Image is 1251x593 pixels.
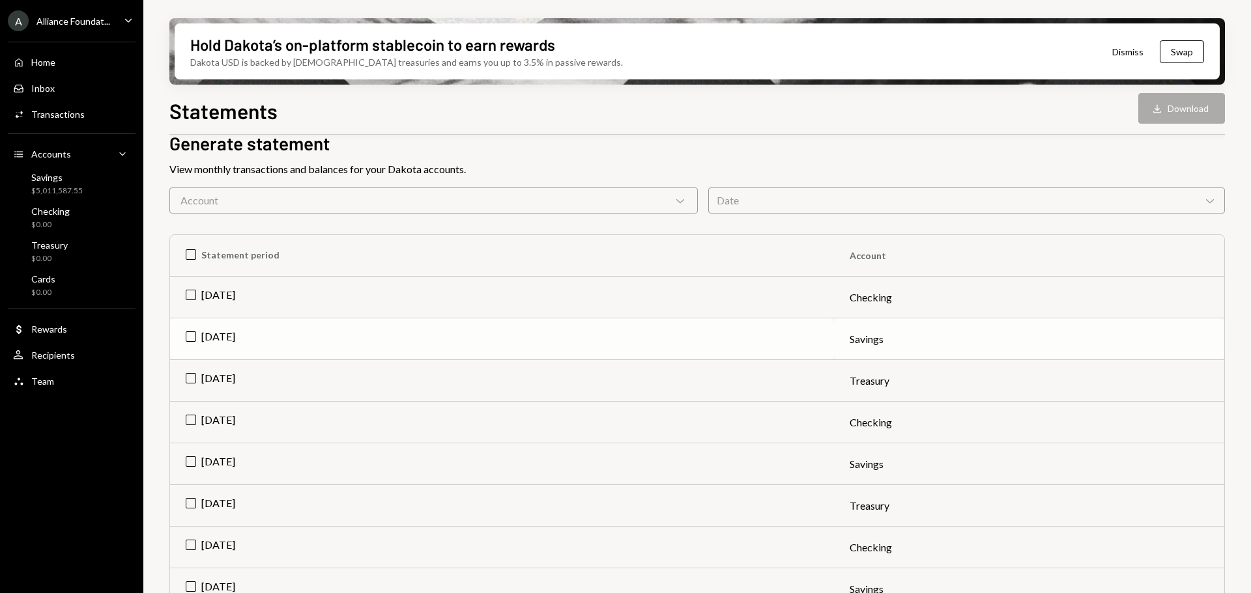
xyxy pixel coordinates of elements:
[31,83,55,94] div: Inbox
[31,350,75,361] div: Recipients
[31,240,68,251] div: Treasury
[8,269,136,301] a: Cards$0.00
[31,324,67,335] div: Rewards
[8,168,136,199] a: Savings$5,011,587.55
[8,50,136,74] a: Home
[190,34,555,55] div: Hold Dakota’s on-platform stablecoin to earn rewards
[31,253,68,264] div: $0.00
[8,142,136,165] a: Accounts
[708,187,1225,214] div: Date
[834,235,1224,277] th: Account
[31,219,70,230] div: $0.00
[8,236,136,267] a: Treasury$0.00
[36,16,110,27] div: Alliance Foundat...
[31,273,55,284] div: Cards
[834,527,1224,568] td: Checking
[8,317,136,340] a: Rewards
[834,402,1224,443] td: Checking
[8,369,136,393] a: Team
[8,343,136,366] a: Recipients
[31,172,83,183] div: Savings
[8,202,136,233] a: Checking$0.00
[8,76,136,100] a: Inbox
[834,485,1224,527] td: Treasury
[31,287,55,298] div: $0.00
[190,55,623,69] div: Dakota USD is backed by [DEMOGRAPHIC_DATA] treasuries and earns you up to 3.5% in passive rewards.
[31,109,85,120] div: Transactions
[169,131,1225,156] h2: Generate statement
[1160,40,1204,63] button: Swap
[8,102,136,126] a: Transactions
[834,360,1224,402] td: Treasury
[31,376,54,387] div: Team
[834,443,1224,485] td: Savings
[834,318,1224,360] td: Savings
[169,161,1225,177] div: View monthly transactions and balances for your Dakota accounts.
[834,277,1224,318] td: Checking
[1096,36,1160,67] button: Dismiss
[31,206,70,217] div: Checking
[169,187,698,214] div: Account
[169,98,278,124] h1: Statements
[31,57,55,68] div: Home
[31,148,71,159] div: Accounts
[31,186,83,197] div: $5,011,587.55
[8,10,29,31] div: A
